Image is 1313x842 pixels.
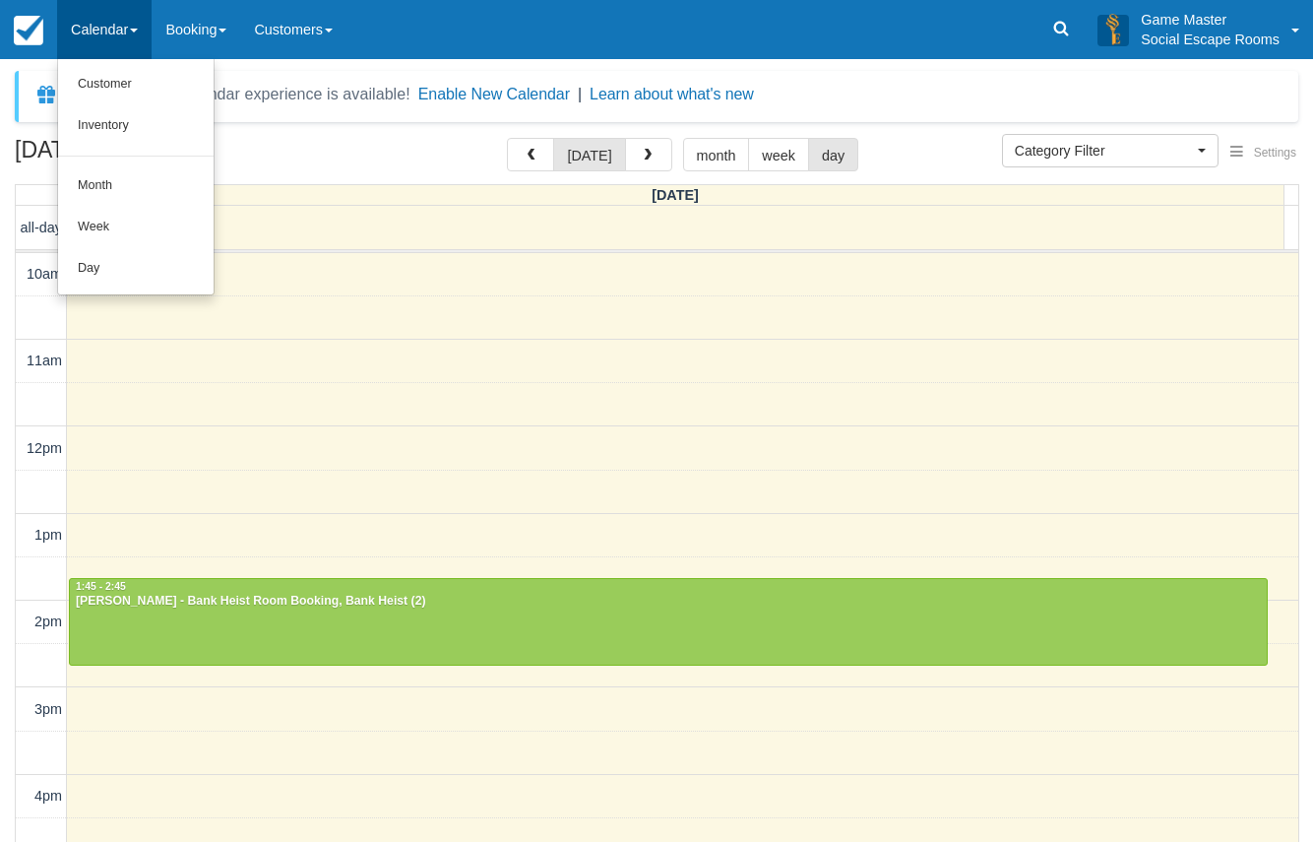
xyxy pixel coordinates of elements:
p: Social Escape Rooms [1141,30,1280,49]
div: [PERSON_NAME] - Bank Heist Room Booking, Bank Heist (2) [75,594,1262,610]
button: Enable New Calendar [418,85,570,104]
a: Month [58,165,214,207]
span: [DATE] [652,187,699,203]
img: A3 [1097,14,1129,45]
span: 10am [27,266,62,282]
span: Settings [1254,146,1296,160]
button: week [748,138,809,171]
div: A new Booking Calendar experience is available! [66,83,410,106]
span: 11am [27,353,62,368]
button: [DATE] [553,138,625,171]
a: Learn about what's new [590,86,754,102]
button: month [683,138,750,171]
span: 1pm [34,527,62,543]
span: Category Filter [1015,141,1193,161]
a: Week [58,207,214,248]
p: Game Master [1141,10,1280,30]
ul: Calendar [57,59,215,295]
a: Day [58,248,214,290]
button: Category Filter [1002,134,1219,167]
span: 12pm [27,440,62,456]
h2: [DATE] [15,138,264,174]
span: 2pm [34,614,62,629]
button: day [808,138,858,171]
span: 3pm [34,701,62,717]
span: 4pm [34,788,62,804]
a: 1:45 - 2:45[PERSON_NAME] - Bank Heist Room Booking, Bank Heist (2) [69,578,1268,665]
button: Settings [1219,139,1308,167]
img: checkfront-main-nav-mini-logo.png [14,16,43,45]
span: all-day [21,220,62,235]
a: Inventory [58,105,214,147]
span: 1:45 - 2:45 [76,581,126,592]
a: Customer [58,64,214,105]
span: | [578,86,582,102]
